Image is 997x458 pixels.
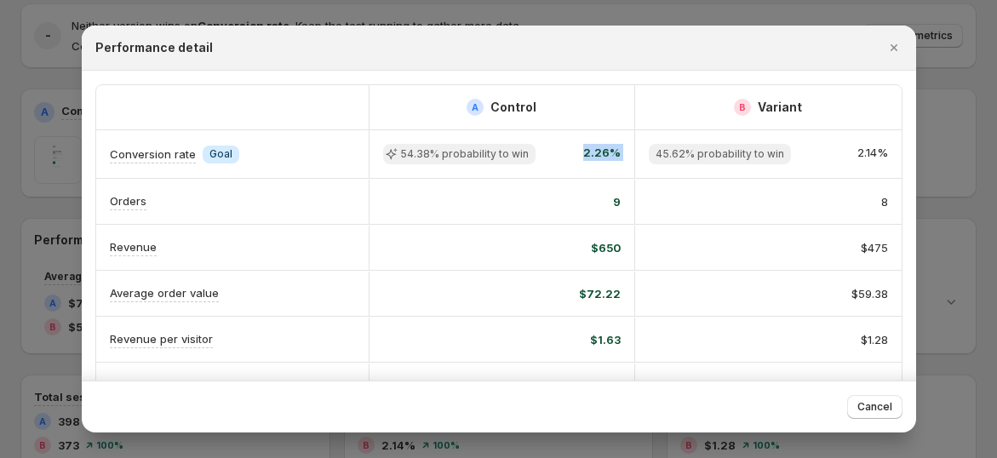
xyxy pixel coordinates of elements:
[869,377,888,394] span: 0%
[400,147,529,161] span: 54.38% probability to win
[861,239,888,256] span: $475
[110,284,219,301] p: Average order value
[209,147,232,161] span: Goal
[110,238,157,255] p: Revenue
[851,285,888,302] span: $59.38
[857,400,892,414] span: Cancel
[656,147,784,161] span: 45.62% probability to win
[579,285,621,302] span: $72.22
[882,36,906,60] button: Close
[490,99,536,116] h2: Control
[739,102,746,112] h2: B
[472,102,478,112] h2: A
[590,331,621,348] span: $1.63
[95,39,213,56] h2: Performance detail
[847,395,902,419] button: Cancel
[758,99,802,116] h2: Variant
[861,331,888,348] span: $1.28
[591,239,621,256] span: $650
[586,377,621,394] span: 17.11%
[613,193,621,210] span: 9
[110,330,213,347] p: Revenue per visitor
[583,144,621,164] span: 2.26%
[110,192,146,209] p: Orders
[857,144,888,164] span: 2.14%
[110,146,196,163] p: Conversion rate
[881,193,888,210] span: 8
[110,376,207,393] p: Click-through rate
